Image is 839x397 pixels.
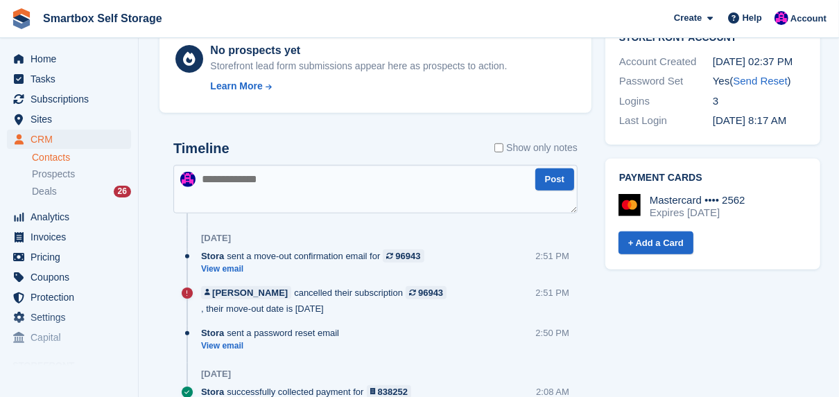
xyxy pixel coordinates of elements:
div: sent a password reset email [201,326,346,339]
a: menu [7,227,131,247]
img: stora-icon-8386f47178a22dfd0bd8f6a31ec36ba5ce8667c1dd55bd0f319d3a0aa187defe.svg [11,8,32,29]
span: Prospects [32,168,75,181]
a: menu [7,89,131,109]
a: menu [7,308,131,327]
a: menu [7,288,131,307]
div: [DATE] [201,233,231,244]
div: Logins [619,94,713,109]
a: Learn More [210,79,507,94]
time: 2025-03-10 08:17:55 UTC [713,114,786,126]
span: Stora [201,326,224,339]
span: Subscriptions [31,89,114,109]
a: menu [7,130,131,149]
span: Protection [31,288,114,307]
a: Deals 26 [32,184,131,199]
div: 96943 [418,286,443,299]
h2: Payment cards [619,173,806,184]
a: menu [7,207,131,227]
div: Mastercard •••• 2562 [650,194,745,206]
a: Send Reset [733,75,787,87]
span: Deals [32,185,57,198]
input: Show only notes [494,141,503,155]
div: [DATE] [201,369,231,380]
span: Settings [31,308,114,327]
a: menu [7,49,131,69]
div: sent a move-out confirmation email for [201,249,431,263]
img: Sam Austin [180,172,196,187]
a: menu [7,267,131,287]
img: Sam Austin [775,11,788,25]
a: menu [7,328,131,347]
div: 2:51 PM [536,249,569,263]
h2: Timeline [173,141,230,157]
span: Invoices [31,227,114,247]
span: Sites [31,109,114,129]
span: Tasks [31,69,114,89]
a: Smartbox Self Storage [37,7,168,30]
span: Storefront [12,359,138,373]
img: Mastercard Logo [619,194,641,216]
span: Capital [31,328,114,347]
button: Post [535,168,574,191]
a: 96943 [406,286,447,299]
span: Help [743,11,762,25]
a: menu [7,69,131,89]
div: [DATE] 02:37 PM [713,54,806,70]
span: Account [790,12,827,26]
span: Coupons [31,267,114,287]
div: Last Login [619,113,713,129]
a: View email [201,263,431,275]
span: CRM [31,130,114,149]
div: 3 [713,94,806,109]
span: Home [31,49,114,69]
div: Learn More [210,79,262,94]
div: Expires [DATE] [650,206,745,219]
div: Password Set [619,73,713,89]
a: Prospects [32,167,131,182]
div: cancelled their subscription , their move-out date is [DATE] [201,286,536,315]
div: 26 [114,186,131,197]
a: [PERSON_NAME] [201,286,291,299]
div: [PERSON_NAME] [212,286,288,299]
span: Pricing [31,247,114,267]
div: Storefront lead form submissions appear here as prospects to action. [210,59,507,73]
span: ( ) [729,75,790,87]
a: 96943 [383,249,424,263]
div: 96943 [395,249,420,263]
span: Stora [201,249,224,263]
span: Create [674,11,702,25]
a: Contacts [32,151,131,164]
a: + Add a Card [619,231,693,254]
a: View email [201,340,346,352]
div: Yes [713,73,806,89]
a: menu [7,109,131,129]
span: Analytics [31,207,114,227]
div: 2:50 PM [536,326,569,339]
div: No prospects yet [210,42,507,59]
label: Show only notes [494,141,578,155]
div: Account Created [619,54,713,70]
a: menu [7,247,131,267]
div: 2:51 PM [536,286,569,299]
